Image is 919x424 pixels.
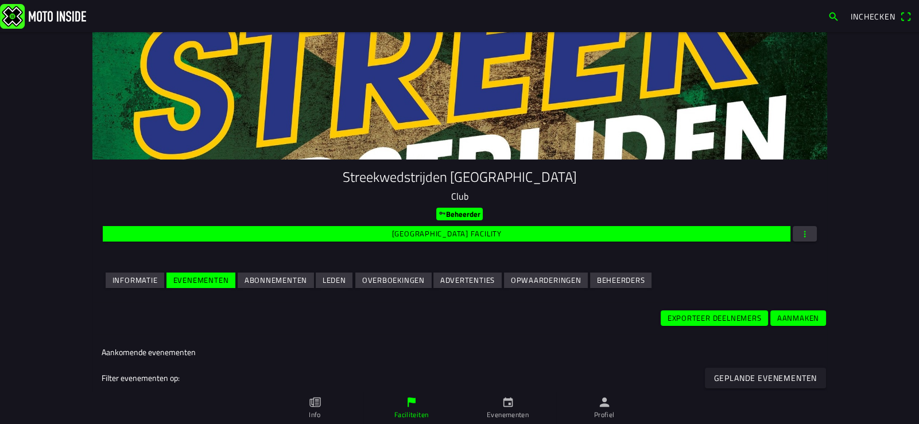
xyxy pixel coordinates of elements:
[714,374,817,382] ion-text: Geplande evenementen
[487,410,529,420] ion-label: Evenementen
[661,310,768,326] ion-button: Exporteer deelnemers
[594,410,615,420] ion-label: Profiel
[355,273,432,288] ion-button: Overboekingen
[439,209,446,217] ion-icon: key
[166,273,235,288] ion-button: Evenementen
[106,273,164,288] ion-button: Informatie
[436,208,483,220] ion-badge: Beheerder
[433,273,502,288] ion-button: Advertenties
[598,396,611,409] ion-icon: person
[504,273,588,288] ion-button: Opwaarderingen
[238,273,314,288] ion-button: Abonnementen
[102,189,818,203] p: Club
[405,396,418,409] ion-icon: flag
[502,396,514,409] ion-icon: calendar
[590,273,652,288] ion-button: Beheerders
[102,346,196,358] ion-label: Aankomende evenementen
[822,6,845,26] a: search
[309,410,320,420] ion-label: Info
[316,273,352,288] ion-button: Leden
[309,396,321,409] ion-icon: paper
[103,226,790,242] ion-button: [GEOGRAPHIC_DATA] facility
[394,410,428,420] ion-label: Faciliteiten
[102,169,818,185] h1: Streekwedstrijden [GEOGRAPHIC_DATA]
[770,310,826,326] ion-button: Aanmaken
[845,6,917,26] a: Incheckenqr scanner
[851,10,895,22] span: Inchecken
[102,372,180,384] ion-label: Filter evenementen op:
